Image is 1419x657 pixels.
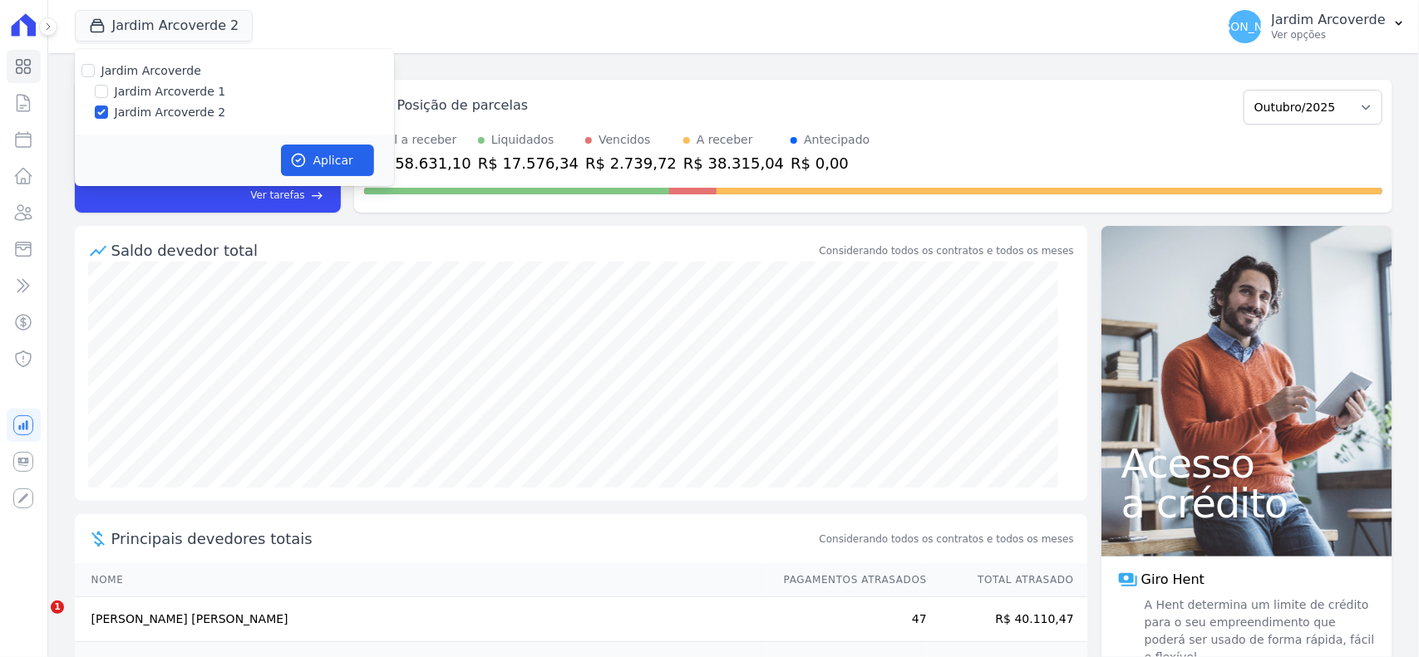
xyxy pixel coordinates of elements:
div: Vencidos [599,131,650,149]
div: Total a receber [371,131,471,149]
div: Saldo devedor total [111,239,816,262]
label: Jardim Arcoverde 1 [115,83,226,101]
iframe: Intercom live chat [17,601,57,640]
span: east [312,189,324,202]
span: [PERSON_NAME] [1196,21,1293,32]
button: Aplicar [281,145,374,176]
span: Ver tarefas [250,188,304,203]
div: R$ 0,00 [791,152,870,174]
div: Liquidados [491,131,554,149]
div: R$ 58.631,10 [371,152,471,174]
button: Jardim Arcoverde 2 [75,10,254,42]
div: Posição de parcelas [397,96,529,115]
span: a crédito [1121,483,1372,523]
span: Acesso [1121,444,1372,483]
th: Nome [75,563,768,597]
td: 47 [768,597,928,642]
div: A receber [697,131,753,149]
label: Jardim Arcoverde 2 [115,104,226,121]
td: [PERSON_NAME] [PERSON_NAME] [75,597,768,642]
a: Ver tarefas east [135,188,323,203]
th: Pagamentos Atrasados [768,563,928,597]
div: R$ 2.739,72 [585,152,677,174]
div: R$ 38.315,04 [683,152,784,174]
p: Ver opções [1272,28,1386,42]
span: 1 [51,601,64,614]
label: Jardim Arcoverde [101,64,201,77]
th: Total Atrasado [928,563,1087,597]
span: Considerando todos os contratos e todos os meses [820,532,1074,547]
div: R$ 17.576,34 [478,152,579,174]
div: Antecipado [804,131,870,149]
div: Considerando todos os contratos e todos os meses [820,243,1074,258]
td: R$ 40.110,47 [928,597,1087,642]
button: [PERSON_NAME] Jardim Arcoverde Ver opções [1215,3,1419,50]
p: Jardim Arcoverde [1272,12,1386,28]
span: Giro Hent [1141,570,1205,590]
span: Principais devedores totais [111,527,816,550]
